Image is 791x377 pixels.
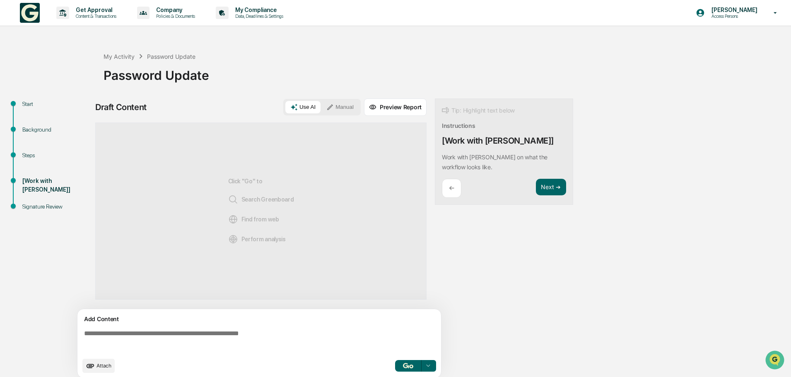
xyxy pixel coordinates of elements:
div: Background [22,125,90,134]
div: We're available if you need us! [37,72,114,78]
span: • [69,113,72,119]
p: My Compliance [229,7,287,13]
span: Attach [96,363,111,369]
img: 1746055101610-c473b297-6a78-478c-a979-82029cc54cd1 [8,63,23,78]
p: ← [449,184,454,192]
a: 🖐️Preclearance [5,144,57,158]
button: Use AI [285,101,321,113]
div: Instructions [442,122,475,129]
span: Attestations [68,147,103,155]
div: [Work with [PERSON_NAME]] [442,136,554,146]
div: Signature Review [22,202,90,211]
img: Christy Clarin [8,105,22,118]
span: Perform analysis [228,234,286,244]
button: Next ➔ [536,179,566,196]
p: ​Work with [PERSON_NAME] on what the workflow looks like. [442,154,547,170]
p: How can we help? [8,17,151,31]
div: 🖐️ [8,148,15,154]
img: Go [403,363,413,368]
img: Web [228,214,238,224]
button: Preview Report [364,98,427,116]
p: Policies & Documents [150,13,199,19]
img: logo [20,3,40,23]
div: 🗄️ [60,148,67,154]
button: Start new chat [141,66,151,76]
p: Data, Deadlines & Settings [229,13,287,19]
button: Manual [321,101,359,113]
span: [PERSON_NAME] [26,113,67,119]
div: [Work with [PERSON_NAME]] [22,177,90,194]
span: Data Lookup [17,163,52,171]
span: Pylon [82,183,100,189]
a: 🗄️Attestations [57,144,106,158]
p: Get Approval [69,7,121,13]
a: 🔎Data Lookup [5,159,55,174]
div: Add Content [82,314,436,324]
div: Draft Content [95,102,147,112]
span: Preclearance [17,147,53,155]
div: Steps [22,151,90,160]
p: [PERSON_NAME] [705,7,762,13]
img: Search [228,195,238,204]
div: 🔎 [8,163,15,170]
div: Tip: Highlight text below [442,106,515,115]
button: Go [395,360,422,372]
span: Search Greenboard [228,195,294,204]
p: Company [150,7,199,13]
img: Analysis [228,234,238,244]
span: [DATE] [73,113,90,119]
img: 4531339965365_218c74b014194aa58b9b_72.jpg [17,63,32,78]
div: My Activity [104,53,135,60]
button: See all [128,90,151,100]
div: Start new chat [37,63,136,72]
span: Find from web [228,214,279,224]
div: Password Update [104,61,787,83]
div: Password Update [147,53,195,60]
div: Past conversations [8,92,53,98]
iframe: Open customer support [764,350,787,372]
p: Access Persons [705,13,762,19]
input: Clear [22,38,137,46]
p: Content & Transactions [69,13,121,19]
div: Click "Go" to [228,136,294,286]
a: Powered byPylon [58,182,100,189]
div: Start [22,100,90,108]
button: upload document [82,359,115,373]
